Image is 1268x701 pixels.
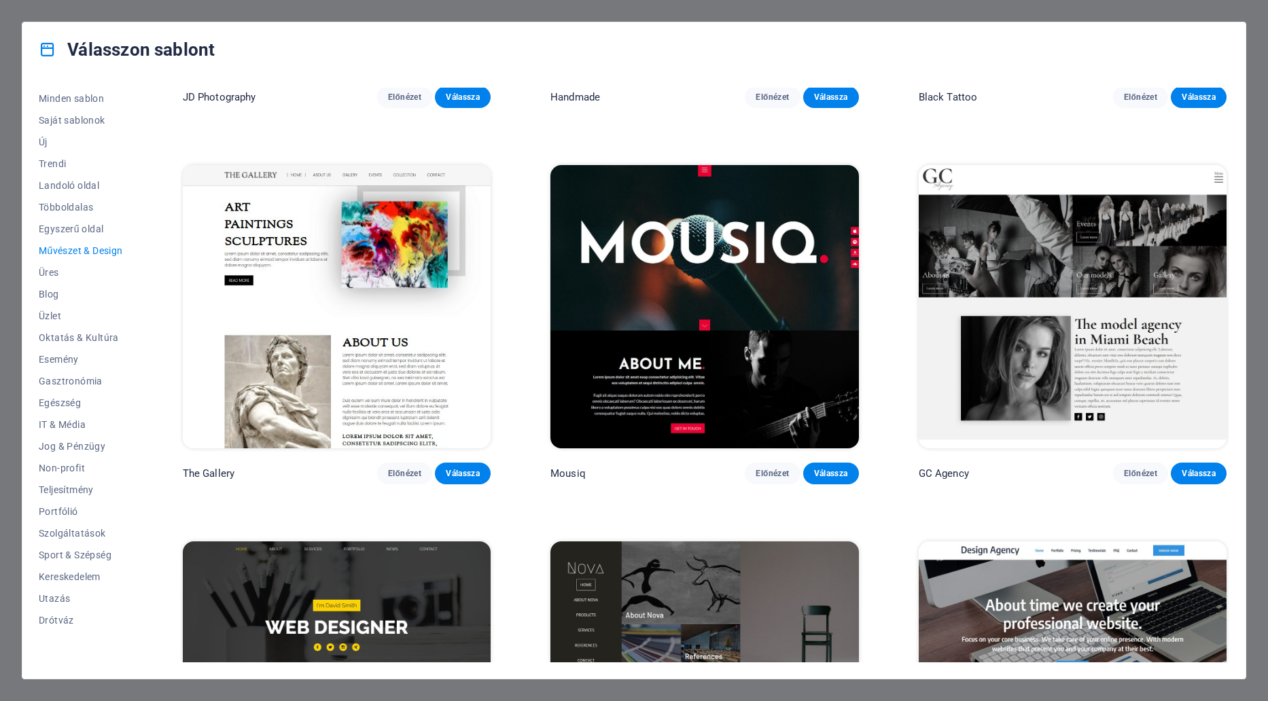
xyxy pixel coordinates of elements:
[446,92,480,103] span: Válassza
[1171,86,1227,108] button: Válassza
[39,414,123,435] button: IT & Média
[39,196,123,218] button: Többoldalas
[814,468,848,479] span: Válassza
[39,267,123,278] span: Üres
[377,463,433,484] button: Előnézet
[39,392,123,414] button: Egészség
[183,90,256,104] p: JD Photography
[39,115,123,126] span: Saját sablonok
[183,165,491,449] img: The Gallery
[39,528,123,539] span: Szolgáltatások
[39,180,123,191] span: Landoló oldal
[803,463,859,484] button: Válassza
[1182,468,1216,479] span: Válassza
[388,468,422,479] span: Előnézet
[39,218,123,240] button: Egyszerű oldal
[745,86,800,108] button: Előnézet
[1171,463,1227,484] button: Válassza
[39,153,123,175] button: Trendi
[446,468,480,479] span: Válassza
[756,92,790,103] span: Előnézet
[919,90,978,104] p: Black Tattoo
[39,332,123,343] span: Oktatás & Kultúra
[39,441,123,452] span: Jog & Pénzügy
[39,245,123,256] span: Művészet & Design
[39,588,123,609] button: Utazás
[756,468,790,479] span: Előnézet
[39,457,123,479] button: Non-profit
[39,202,123,213] span: Többoldalas
[1124,92,1158,103] span: Előnézet
[388,92,422,103] span: Előnézet
[39,175,123,196] button: Landoló oldal
[39,463,123,473] span: Non-profit
[1113,86,1169,108] button: Előnézet
[745,463,800,484] button: Előnézet
[39,484,123,495] span: Teljesítmény
[39,305,123,327] button: Üzlet
[39,522,123,544] button: Szolgáltatások
[919,165,1227,449] img: GC Agency
[39,435,123,457] button: Jog & Pénzügy
[39,376,123,387] span: Gasztronómia
[39,501,123,522] button: Portfólió
[39,137,123,147] span: Új
[39,609,123,631] button: Drótváz
[39,370,123,392] button: Gasztronómia
[39,327,123,348] button: Oktatás & Kultúra
[550,165,858,449] img: Mousiq
[39,419,123,430] span: IT & Média
[39,283,123,305] button: Blog
[550,90,600,104] p: Handmade
[1124,468,1158,479] span: Előnézet
[39,348,123,370] button: Esemény
[39,109,123,131] button: Saját sablonok
[39,479,123,501] button: Teljesítmény
[1182,92,1216,103] span: Válassza
[39,566,123,588] button: Kereskedelem
[183,467,235,480] p: The Gallery
[550,467,586,480] p: Mousiq
[39,354,123,365] span: Esemény
[39,550,123,560] span: Sport & Szépség
[39,506,123,517] span: Portfólió
[39,289,123,300] span: Blog
[39,223,123,234] span: Egyszerű oldal
[39,39,215,60] h4: Válasszon sablont
[39,262,123,283] button: Üres
[39,93,123,104] span: Minden sablon
[39,131,123,153] button: Új
[39,397,123,408] span: Egészség
[39,593,123,604] span: Utazás
[435,463,491,484] button: Válassza
[39,615,123,626] span: Drótváz
[39,158,123,169] span: Trendi
[39,544,123,566] button: Sport & Szépség
[919,467,969,480] p: GC Agency
[803,86,859,108] button: Válassza
[814,92,848,103] span: Válassza
[1113,463,1169,484] button: Előnézet
[39,88,123,109] button: Minden sablon
[39,310,123,321] span: Üzlet
[435,86,491,108] button: Válassza
[39,240,123,262] button: Művészet & Design
[39,571,123,582] span: Kereskedelem
[377,86,433,108] button: Előnézet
